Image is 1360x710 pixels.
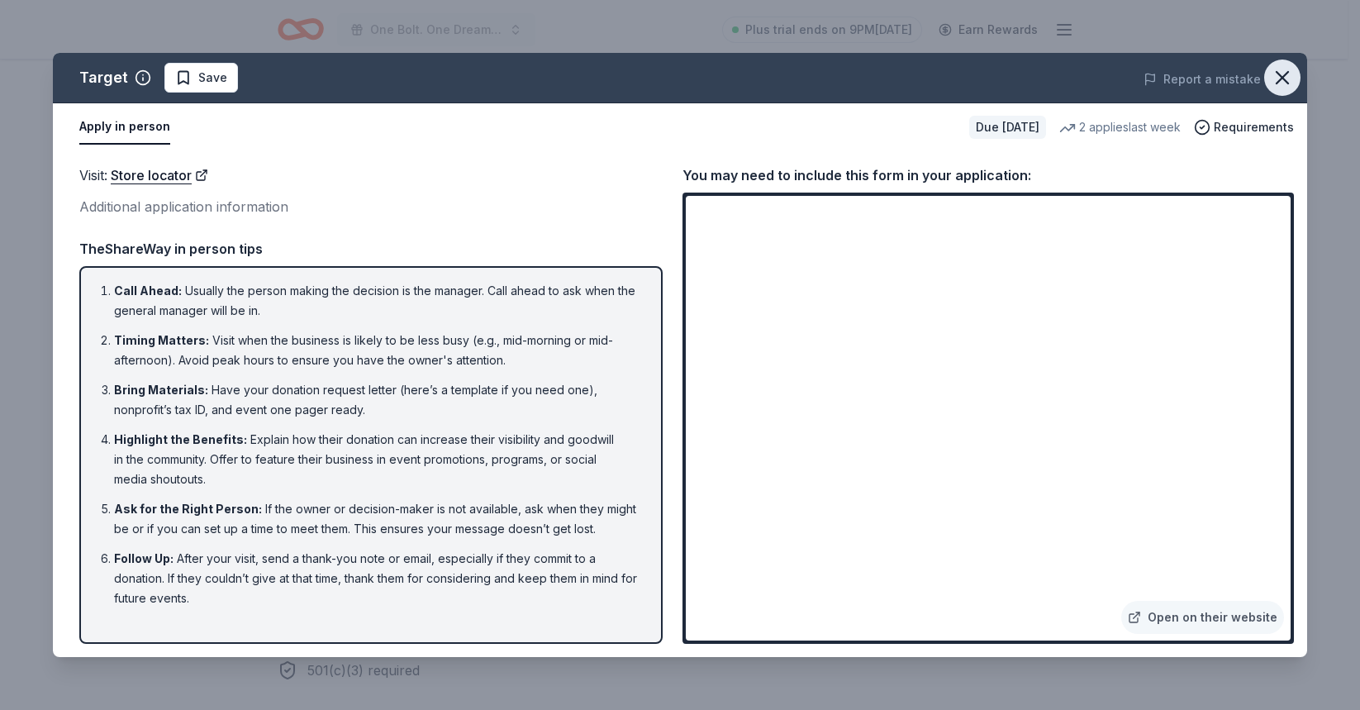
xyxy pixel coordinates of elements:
div: Target [79,64,128,91]
a: Open on their website [1121,601,1284,634]
span: Call Ahead : [114,284,182,298]
span: Timing Matters : [114,333,209,347]
a: Store locator [111,164,208,186]
span: Save [198,68,227,88]
div: Additional application information [79,196,663,217]
li: After your visit, send a thank-you note or email, especially if they commit to a donation. If the... [114,549,638,608]
span: Highlight the Benefits : [114,432,247,446]
span: Follow Up : [114,551,174,565]
button: Apply in person [79,110,170,145]
div: 2 applies last week [1059,117,1181,137]
li: If the owner or decision-maker is not available, ask when they might be or if you can set up a ti... [114,499,638,539]
div: TheShareWay in person tips [79,238,663,260]
button: Save [164,63,238,93]
div: Visit : [79,164,663,186]
span: Bring Materials : [114,383,208,397]
div: You may need to include this form in your application: [682,164,1294,186]
li: Visit when the business is likely to be less busy (e.g., mid-morning or mid-afternoon). Avoid pea... [114,331,638,370]
li: Usually the person making the decision is the manager. Call ahead to ask when the general manager... [114,281,638,321]
div: Due [DATE] [969,116,1046,139]
span: Requirements [1214,117,1294,137]
button: Requirements [1194,117,1294,137]
span: Ask for the Right Person : [114,502,262,516]
li: Explain how their donation can increase their visibility and goodwill in the community. Offer to ... [114,430,638,489]
button: Report a mistake [1144,69,1261,89]
li: Have your donation request letter (here’s a template if you need one), nonprofit’s tax ID, and ev... [114,380,638,420]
